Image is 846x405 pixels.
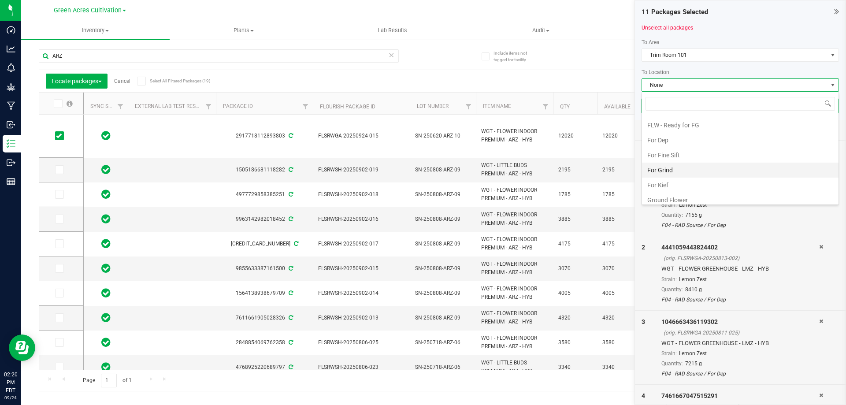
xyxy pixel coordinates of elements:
[642,163,839,178] li: For Grind
[664,254,819,262] div: (orig. FLSRWGA-20250813-002)
[685,286,702,293] span: 8410 g
[318,314,404,322] span: FLSRWSH-20250902-013
[602,190,636,199] span: 1785
[642,178,839,193] li: For Kief
[52,78,102,85] span: Locate packages
[679,350,707,357] span: Lemon Zest
[318,166,404,174] span: FLSRWSH-20250902-019
[101,336,111,349] span: In Sync
[215,190,314,199] div: 4977729858385251
[287,133,293,139] span: Sync from Compliance System
[318,21,467,40] a: Lab Results
[75,374,139,387] span: Page of 1
[287,191,293,197] span: Sync from Compliance System
[538,99,553,114] a: Filter
[415,314,471,322] span: SN-250808-ARZ-09
[602,289,636,297] span: 4005
[7,82,15,91] inline-svg: Grow
[318,338,404,347] span: FLSRWSH-20250806-025
[661,360,683,367] span: Quantity:
[558,240,592,248] span: 4175
[90,103,124,109] a: Sync Status
[388,49,394,61] span: Clear
[661,286,683,293] span: Quantity:
[604,104,631,110] a: Available
[558,215,592,223] span: 3885
[101,213,111,225] span: In Sync
[602,363,636,372] span: 3340
[642,118,839,133] li: FLW - Ready for FG
[661,296,819,304] div: F04 - RAD Source / For Dep
[664,329,819,337] div: (orig. FLSRWGA-20250811-025)
[7,139,15,148] inline-svg: Inventory
[287,265,293,271] span: Sync from Compliance System
[366,26,419,34] span: Lab Results
[150,78,194,83] span: Select All Filtered Packages (19)
[287,339,293,346] span: Sync from Compliance System
[483,103,511,109] a: Item Name
[215,215,314,223] div: 9963142982018452
[4,394,17,401] p: 09/24
[7,120,15,129] inline-svg: Inbound
[642,318,645,325] span: 3
[4,371,17,394] p: 02:20 PM EDT
[481,260,548,277] span: WGT - FLOWER INDOOR PREMIUM - ARZ - HYB
[101,374,117,387] input: 1
[54,7,122,14] span: Green Acres Cultivation
[481,359,548,375] span: WGT - LITTLE BUDS PREMIUM - ARZ - HYB
[287,167,293,173] span: Sync from Compliance System
[661,391,819,401] div: 7461667047515291
[558,289,592,297] span: 4005
[642,39,660,45] span: To Area
[113,99,128,114] a: Filter
[9,334,35,361] iframe: Resource center
[215,363,314,372] div: 4768925220689797
[642,244,645,251] span: 2
[661,350,677,357] span: Strain:
[415,264,471,273] span: SN-250808-ARZ-09
[293,241,298,247] span: Sync from Compliance System
[318,215,404,223] span: FLSRWSH-20250902-016
[101,163,111,176] span: In Sync
[287,364,293,370] span: Sync from Compliance System
[101,312,111,324] span: In Sync
[215,338,314,347] div: 2848854069762358
[417,103,449,109] a: Lot Number
[215,289,314,297] div: 1564138938679709
[46,74,108,89] button: Locate packages
[481,211,548,227] span: WGT - FLOWER INDOOR PREMIUM - ARZ - HYB
[101,287,111,299] span: In Sync
[481,235,548,252] span: WGT - FLOWER INDOOR PREMIUM - ARZ - HYB
[7,101,15,110] inline-svg: Manufacturing
[481,161,548,178] span: WGT - LITTLE BUDS PREMIUM - ARZ - HYB
[642,25,693,31] a: Unselect all packages
[415,215,471,223] span: SN-250808-ARZ-09
[615,21,764,40] a: Inventory Counts
[7,158,15,167] inline-svg: Outbound
[298,99,313,114] a: Filter
[558,264,592,273] span: 3070
[661,264,819,273] div: WGT - FLOWER GREENHOUSE - LMZ - HYB
[415,166,471,174] span: SN-250808-ARZ-09
[558,190,592,199] span: 1785
[661,370,819,378] div: F04 - RAD Source / For Dep
[101,262,111,275] span: In Sync
[602,314,636,322] span: 4320
[602,240,636,248] span: 4175
[318,240,404,248] span: FLSRWSH-20250902-017
[21,21,170,40] a: Inventory
[101,130,111,142] span: In Sync
[318,190,404,199] span: FLSRWSH-20250902-018
[642,193,839,208] li: Ground Flower
[602,132,636,140] span: 12020
[415,132,471,140] span: SN-250620-ARZ-10
[67,100,73,107] span: Select all records on this page
[558,132,592,140] span: 12020
[602,338,636,347] span: 3580
[679,276,707,282] span: Lemon Zest
[7,177,15,186] inline-svg: Reports
[481,186,548,203] span: WGT - FLOWER INDOOR PREMIUM - ARZ - HYB
[215,264,314,273] div: 9855633387161500
[467,21,615,40] a: Audit
[135,103,204,109] a: External Lab Test Result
